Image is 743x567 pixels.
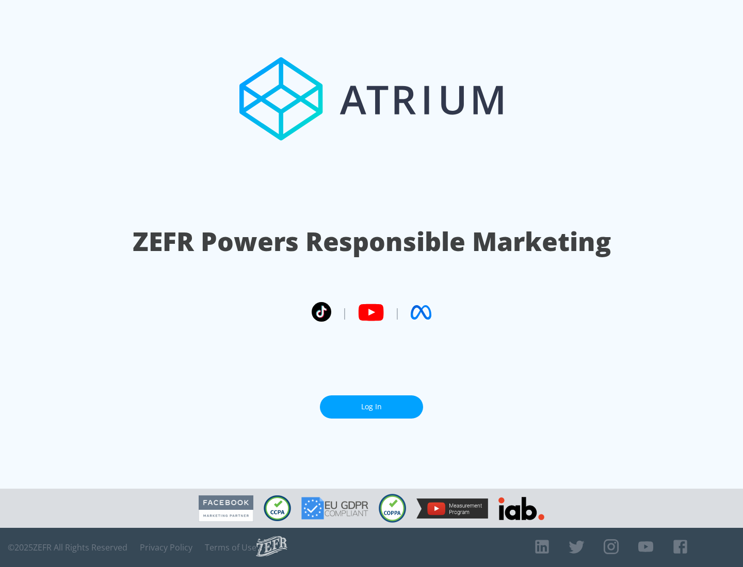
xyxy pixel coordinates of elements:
img: GDPR Compliant [301,497,368,520]
img: Facebook Marketing Partner [199,495,253,522]
a: Log In [320,395,423,419]
img: YouTube Measurement Program [416,498,488,519]
span: | [342,305,348,320]
span: © 2025 ZEFR All Rights Reserved [8,542,127,553]
img: IAB [498,497,544,520]
a: Privacy Policy [140,542,192,553]
span: | [394,305,400,320]
h1: ZEFR Powers Responsible Marketing [133,224,611,259]
a: Terms of Use [205,542,256,553]
img: CCPA Compliant [264,495,291,521]
img: COPPA Compliant [379,494,406,523]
